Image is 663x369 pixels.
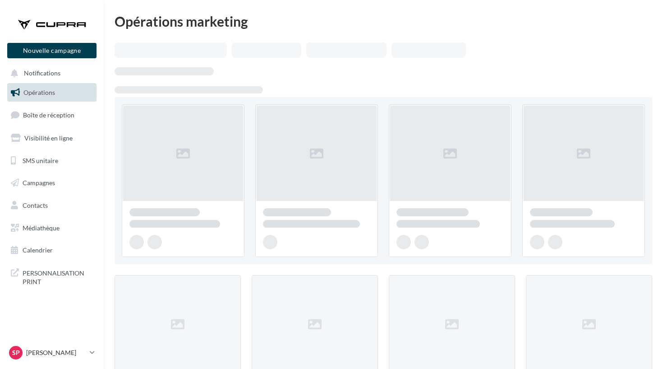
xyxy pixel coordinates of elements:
a: SMS unitaire [5,151,98,170]
span: SMS unitaire [23,156,58,164]
a: PERSONNALISATION PRINT [5,263,98,290]
a: Boîte de réception [5,105,98,125]
a: Opérations [5,83,98,102]
span: Médiathèque [23,224,60,232]
span: Sp [12,348,20,357]
button: Nouvelle campagne [7,43,97,58]
a: Contacts [5,196,98,215]
a: Médiathèque [5,219,98,238]
a: Visibilité en ligne [5,129,98,148]
span: Campagnes [23,179,55,187]
span: Boîte de réception [23,111,74,119]
p: [PERSON_NAME] [26,348,86,357]
span: Visibilité en ligne [24,134,73,142]
a: Campagnes [5,173,98,192]
a: Calendrier [5,241,98,260]
span: Notifications [24,70,60,77]
span: Opérations [23,89,55,96]
span: Calendrier [23,246,53,254]
div: Opérations marketing [115,14,652,28]
a: Sp [PERSON_NAME] [7,344,97,361]
span: PERSONNALISATION PRINT [23,267,93,286]
span: Contacts [23,201,48,209]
